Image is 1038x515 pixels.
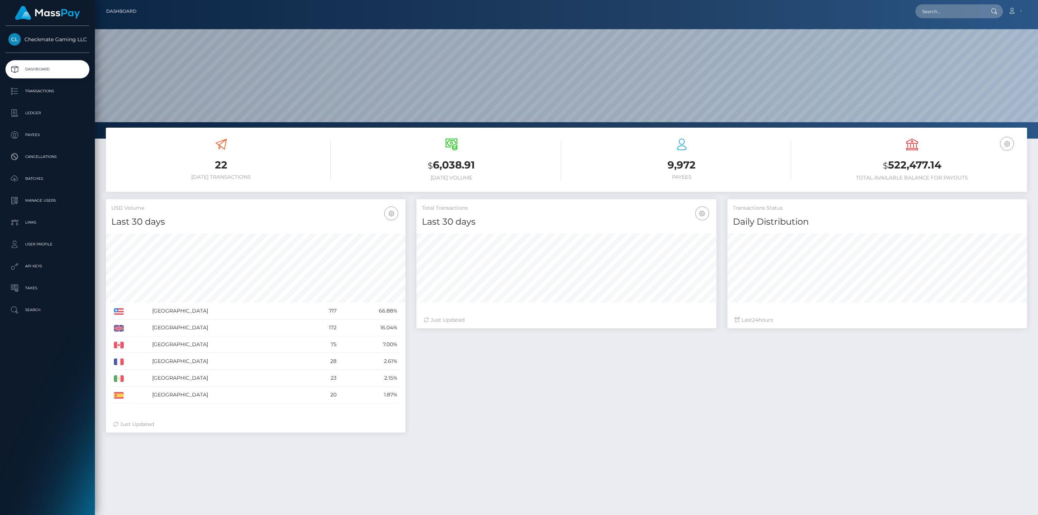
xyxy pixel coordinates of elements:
[111,216,400,228] h4: Last 30 days
[114,342,124,348] img: CA.png
[339,387,400,403] td: 1.87%
[306,303,339,320] td: 717
[5,235,89,253] a: User Profile
[8,195,86,206] p: Manage Users
[111,158,331,172] h3: 22
[150,387,306,403] td: [GEOGRAPHIC_DATA]
[150,336,306,353] td: [GEOGRAPHIC_DATA]
[339,353,400,370] td: 2.61%
[150,353,306,370] td: [GEOGRAPHIC_DATA]
[428,160,433,171] small: $
[8,261,86,272] p: API Keys
[5,170,89,188] a: Batches
[5,104,89,122] a: Ledger
[339,303,400,320] td: 66.88%
[339,320,400,336] td: 16.04%
[114,359,124,365] img: FR.png
[572,158,791,172] h3: 9,972
[422,216,711,228] h4: Last 30 days
[5,36,89,43] span: Checkmate Gaming LLC
[8,305,86,315] p: Search
[5,279,89,297] a: Taxes
[114,325,124,332] img: GB.png
[733,216,1022,228] h4: Daily Distribution
[111,174,331,180] h6: [DATE] Transactions
[339,370,400,387] td: 2.15%
[8,283,86,294] p: Taxes
[8,86,86,97] p: Transactions
[8,173,86,184] p: Batches
[802,158,1022,173] h3: 522,477.14
[8,108,86,119] p: Ledger
[342,158,561,173] h3: 6,038.91
[735,316,1020,324] div: Last hours
[114,375,124,382] img: MX.png
[306,320,339,336] td: 172
[5,60,89,78] a: Dashboard
[5,257,89,275] a: API Keys
[113,421,398,428] div: Just Updated
[150,320,306,336] td: [GEOGRAPHIC_DATA]
[306,387,339,403] td: 20
[106,4,137,19] a: Dashboard
[339,336,400,353] td: 7.00%
[8,217,86,228] p: Links
[5,126,89,144] a: Payees
[8,239,86,250] p: User Profile
[802,175,1022,181] h6: Total Available Balance for Payouts
[111,205,400,212] h5: USD Volume
[5,82,89,100] a: Transactions
[572,174,791,180] h6: Payees
[422,205,711,212] h5: Total Transactions
[5,301,89,319] a: Search
[150,370,306,387] td: [GEOGRAPHIC_DATA]
[114,392,124,399] img: ES.png
[342,175,561,181] h6: [DATE] Volume
[150,303,306,320] td: [GEOGRAPHIC_DATA]
[8,33,21,46] img: Checkmate Gaming LLC
[915,4,984,18] input: Search...
[5,148,89,166] a: Cancellations
[306,353,339,370] td: 28
[5,191,89,210] a: Manage Users
[752,317,758,323] span: 24
[8,64,86,75] p: Dashboard
[15,6,80,20] img: MassPay Logo
[883,160,888,171] small: $
[114,308,124,315] img: US.png
[306,370,339,387] td: 23
[424,316,709,324] div: Just Updated
[8,129,86,140] p: Payees
[5,213,89,232] a: Links
[306,336,339,353] td: 75
[733,205,1022,212] h5: Transactions Status
[8,151,86,162] p: Cancellations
